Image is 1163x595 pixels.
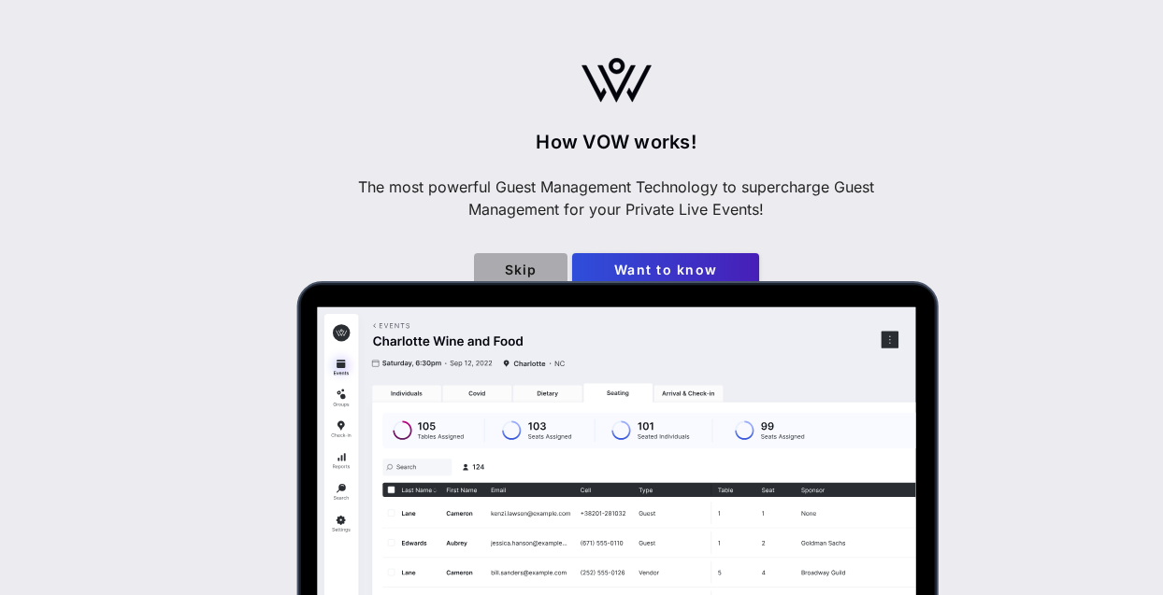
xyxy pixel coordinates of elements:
[489,262,553,277] span: Skip
[474,253,567,287] a: Skip
[572,253,759,287] button: Want to know
[587,262,744,277] span: Want to know
[336,176,897,220] p: The most powerful Guest Management Technology to supercharge Guest Management for your Private Li...
[581,58,652,103] img: logo.svg
[336,123,897,161] p: How VOW works!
